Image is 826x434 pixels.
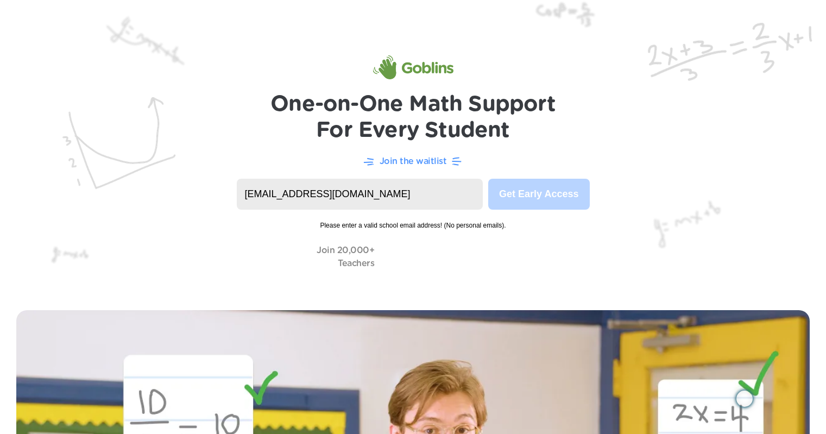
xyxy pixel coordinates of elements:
[488,179,589,210] button: Get Early Access
[380,155,447,168] p: Join the waitlist
[270,91,556,143] h1: One-on-One Math Support For Every Student
[237,210,590,230] span: Please enter a valid school email address! (No personal emails).
[317,244,374,270] p: Join 20,000+ Teachers
[237,179,483,210] input: name@yourschool.org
